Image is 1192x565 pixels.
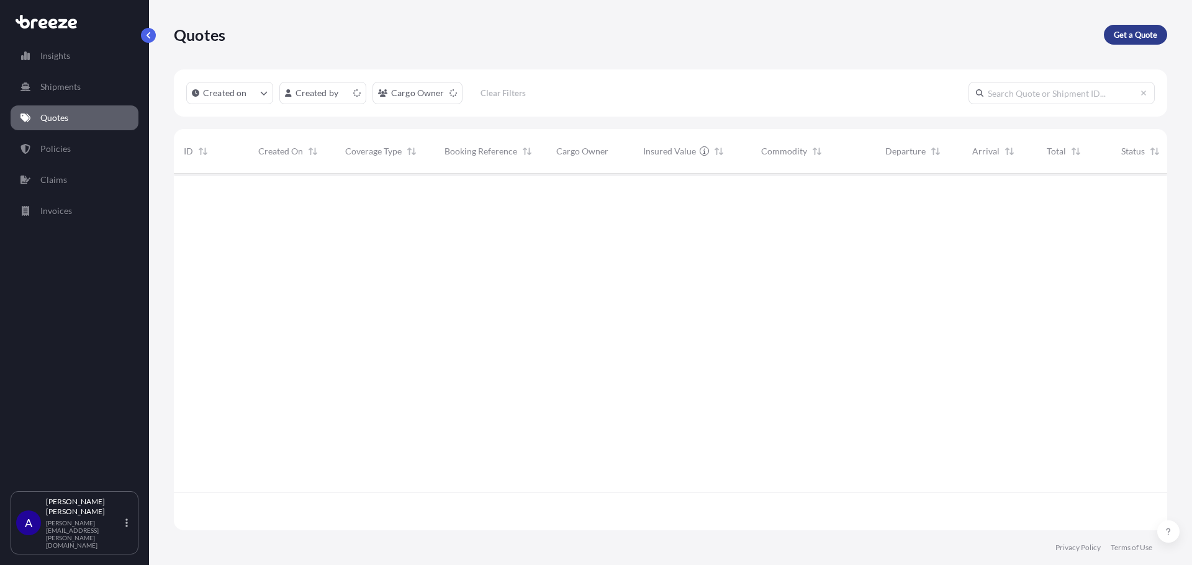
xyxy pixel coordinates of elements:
[481,87,526,99] p: Clear Filters
[40,143,71,155] p: Policies
[11,43,138,68] a: Insights
[46,519,123,549] p: [PERSON_NAME][EMAIL_ADDRESS][PERSON_NAME][DOMAIN_NAME]
[928,144,943,159] button: Sort
[885,145,926,158] span: Departure
[40,174,67,186] p: Claims
[279,82,366,104] button: createdBy Filter options
[11,198,138,223] a: Invoices
[761,145,807,158] span: Commodity
[445,145,517,158] span: Booking Reference
[40,205,72,217] p: Invoices
[1147,144,1162,159] button: Sort
[1111,543,1152,553] a: Terms of Use
[11,105,138,130] a: Quotes
[1047,145,1066,158] span: Total
[11,136,138,161] a: Policies
[972,145,1000,158] span: Arrival
[556,145,608,158] span: Cargo Owner
[40,50,70,62] p: Insights
[174,25,225,45] p: Quotes
[186,82,273,104] button: createdOn Filter options
[1002,144,1017,159] button: Sort
[296,87,339,99] p: Created by
[196,144,210,159] button: Sort
[11,74,138,99] a: Shipments
[1121,145,1145,158] span: Status
[968,82,1155,104] input: Search Quote or Shipment ID...
[391,87,445,99] p: Cargo Owner
[46,497,123,517] p: [PERSON_NAME] [PERSON_NAME]
[643,145,696,158] span: Insured Value
[404,144,419,159] button: Sort
[711,144,726,159] button: Sort
[1114,29,1157,41] p: Get a Quote
[11,167,138,192] a: Claims
[184,145,193,158] span: ID
[345,145,402,158] span: Coverage Type
[40,112,68,124] p: Quotes
[469,83,538,103] button: Clear Filters
[258,145,303,158] span: Created On
[520,144,535,159] button: Sort
[25,517,32,529] span: A
[40,81,81,93] p: Shipments
[1055,543,1101,553] a: Privacy Policy
[1104,25,1167,45] a: Get a Quote
[305,144,320,159] button: Sort
[372,82,463,104] button: cargoOwner Filter options
[810,144,824,159] button: Sort
[203,87,247,99] p: Created on
[1068,144,1083,159] button: Sort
